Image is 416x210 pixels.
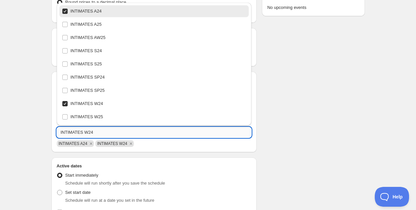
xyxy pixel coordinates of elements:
span: INTIMATES A24 [59,141,87,146]
iframe: Toggle Customer Support [375,187,409,207]
span: Schedule will run at a date you set in the future [65,198,154,203]
p: No upcoming events [267,4,359,11]
span: INTIMATES W24 [97,141,127,146]
span: Schedule will run shortly after you save the schedule [65,181,165,186]
h2: Active dates [57,163,252,169]
li: INTIMATES A25 [57,17,252,30]
li: INTIMATES W25 [57,110,252,123]
li: INTIMATES S24 [57,44,252,57]
button: Remove INTIMATES W24 [128,141,134,147]
li: INTIMATES W24 [57,96,252,110]
span: Start immediately [65,173,98,178]
li: INTIMATES AW25 [57,30,252,44]
li: INTIMATES S25 [57,57,252,70]
span: Set start date [65,190,91,195]
li: INTIMATES SP24 [57,70,252,83]
li: INTIMATES SP25 [57,83,252,96]
button: Remove INTIMATES A24 [88,141,94,147]
li: INTIMATES A24 [57,5,252,17]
